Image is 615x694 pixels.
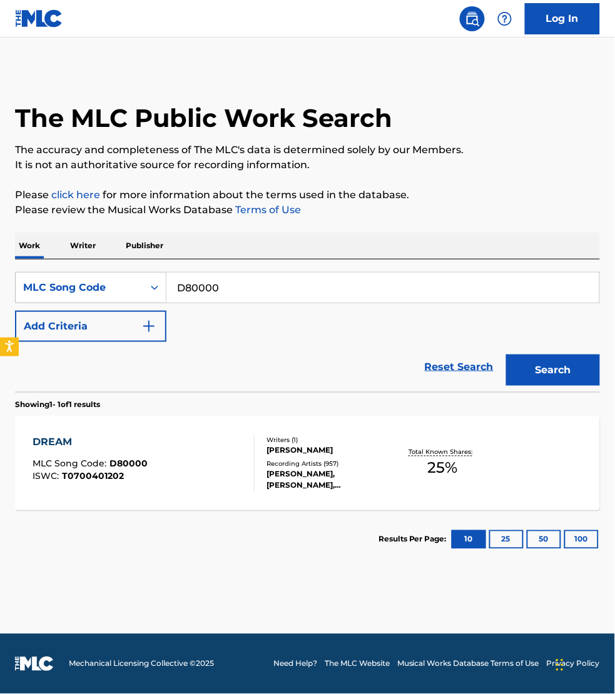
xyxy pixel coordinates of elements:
[15,103,392,134] h1: The MLC Public Work Search
[379,534,450,545] p: Results Per Page:
[141,319,156,334] img: 9d2ae6d4665cec9f34b9.svg
[15,656,54,671] img: logo
[267,469,394,491] div: [PERSON_NAME], [PERSON_NAME], [PERSON_NAME] & [PERSON_NAME] [FEAT. [PERSON_NAME]], [PERSON_NAME],...
[109,458,148,470] span: D80000
[15,143,600,158] p: The accuracy and completeness of The MLC's data is determined solely by our Members.
[489,530,524,549] button: 25
[325,658,390,670] a: The MLC Website
[497,11,512,26] img: help
[66,233,99,259] p: Writer
[419,353,500,381] a: Reset Search
[506,355,600,386] button: Search
[15,311,166,342] button: Add Criteria
[62,471,124,482] span: T0700401202
[427,457,457,480] span: 25 %
[564,530,599,549] button: 100
[23,280,136,295] div: MLC Song Code
[527,530,561,549] button: 50
[15,272,600,392] form: Search Form
[552,634,615,694] iframe: Chat Widget
[33,435,148,450] div: DREAM
[233,204,301,216] a: Terms of Use
[51,189,100,201] a: click here
[465,11,480,26] img: search
[15,203,600,218] p: Please review the Musical Works Database
[397,658,539,670] a: Musical Works Database Terms of Use
[267,445,394,456] div: [PERSON_NAME]
[15,233,44,259] p: Work
[267,436,394,445] div: Writers ( 1 )
[15,158,600,173] p: It is not an authoritative source for recording information.
[15,416,600,510] a: DREAMMLC Song Code:D80000ISWC:T0700401202Writers (1)[PERSON_NAME]Recording Artists (957)[PERSON_N...
[69,658,214,670] span: Mechanical Licensing Collective © 2025
[33,458,109,470] span: MLC Song Code :
[547,658,600,670] a: Privacy Policy
[409,448,476,457] p: Total Known Shares:
[15,399,100,410] p: Showing 1 - 1 of 1 results
[273,658,317,670] a: Need Help?
[460,6,485,31] a: Public Search
[452,530,486,549] button: 10
[492,6,517,31] div: Help
[15,188,600,203] p: Please for more information about the terms used in the database.
[33,471,62,482] span: ISWC :
[556,646,564,684] div: Drag
[525,3,600,34] a: Log In
[15,9,63,28] img: MLC Logo
[267,460,394,469] div: Recording Artists ( 957 )
[122,233,167,259] p: Publisher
